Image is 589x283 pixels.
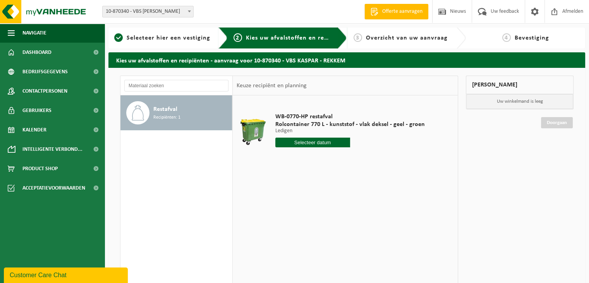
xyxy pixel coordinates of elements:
[275,113,425,121] span: WB-0770-HP restafval
[515,35,549,41] span: Bevestiging
[22,120,46,140] span: Kalender
[120,95,232,130] button: Restafval Recipiënten: 1
[22,23,46,43] span: Navigatie
[541,117,573,128] a: Doorgaan
[114,33,123,42] span: 1
[366,35,448,41] span: Overzicht van uw aanvraag
[246,35,352,41] span: Kies uw afvalstoffen en recipiënten
[380,8,424,16] span: Offerte aanvragen
[153,105,177,114] span: Restafval
[4,266,129,283] iframe: chat widget
[22,62,68,81] span: Bedrijfsgegevens
[234,33,242,42] span: 2
[275,121,425,128] span: Rolcontainer 770 L - kunststof - vlak deksel - geel - groen
[102,6,194,17] span: 10-870340 - VBS KASPAR - REKKEM
[22,101,52,120] span: Gebruikers
[364,4,428,19] a: Offerte aanvragen
[502,33,511,42] span: 4
[275,128,425,134] p: Ledigen
[233,76,310,95] div: Keuze recipiënt en planning
[22,140,82,159] span: Intelligente verbond...
[466,76,574,94] div: [PERSON_NAME]
[124,80,228,91] input: Materiaal zoeken
[354,33,362,42] span: 3
[112,33,212,43] a: 1Selecteer hier een vestiging
[22,43,52,62] span: Dashboard
[22,159,58,178] span: Product Shop
[275,138,350,147] input: Selecteer datum
[108,52,585,67] h2: Kies uw afvalstoffen en recipiënten - aanvraag voor 10-870340 - VBS KASPAR - REKKEM
[153,114,180,121] span: Recipiënten: 1
[22,178,85,198] span: Acceptatievoorwaarden
[103,6,193,17] span: 10-870340 - VBS KASPAR - REKKEM
[127,35,210,41] span: Selecteer hier een vestiging
[466,94,573,109] p: Uw winkelmand is leeg
[22,81,67,101] span: Contactpersonen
